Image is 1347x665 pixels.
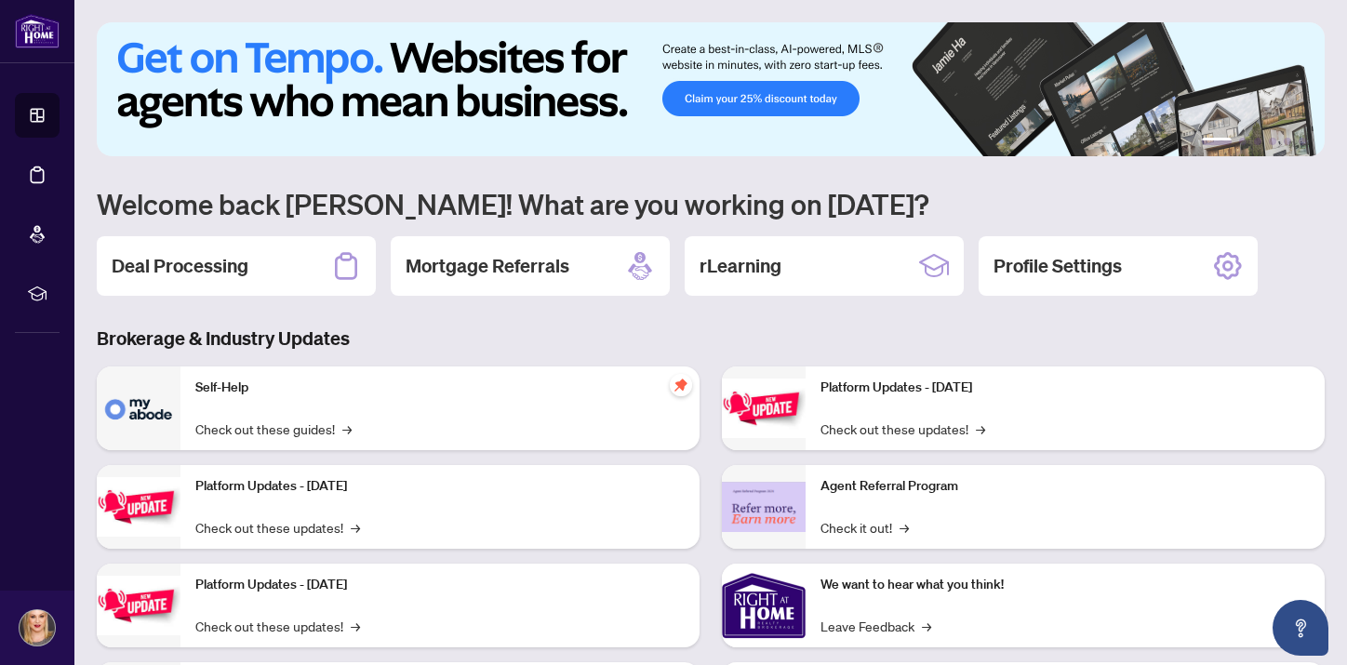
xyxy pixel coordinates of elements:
[820,378,1310,398] p: Platform Updates - [DATE]
[1269,138,1276,145] button: 4
[195,378,685,398] p: Self-Help
[97,366,180,450] img: Self-Help
[922,616,931,636] span: →
[1202,138,1232,145] button: 1
[976,419,985,439] span: →
[820,575,1310,595] p: We want to hear what you think!
[195,517,360,538] a: Check out these updates!→
[97,22,1325,156] img: Slide 0
[722,379,806,437] img: Platform Updates - June 23, 2025
[97,477,180,536] img: Platform Updates - September 16, 2025
[820,419,985,439] a: Check out these updates!→
[351,616,360,636] span: →
[820,616,931,636] a: Leave Feedback→
[722,482,806,533] img: Agent Referral Program
[722,564,806,647] img: We want to hear what you think!
[342,419,352,439] span: →
[20,610,55,645] img: Profile Icon
[195,616,360,636] a: Check out these updates!→
[1273,600,1328,656] button: Open asap
[1284,138,1291,145] button: 5
[670,374,692,396] span: pushpin
[900,517,909,538] span: →
[700,253,781,279] h2: rLearning
[112,253,248,279] h2: Deal Processing
[820,476,1310,497] p: Agent Referral Program
[195,419,352,439] a: Check out these guides!→
[1254,138,1261,145] button: 3
[195,476,685,497] p: Platform Updates - [DATE]
[195,575,685,595] p: Platform Updates - [DATE]
[1239,138,1247,145] button: 2
[97,576,180,634] img: Platform Updates - July 21, 2025
[820,517,909,538] a: Check it out!→
[97,326,1325,352] h3: Brokerage & Industry Updates
[994,253,1122,279] h2: Profile Settings
[15,14,60,48] img: logo
[351,517,360,538] span: →
[406,253,569,279] h2: Mortgage Referrals
[1299,138,1306,145] button: 6
[97,186,1325,221] h1: Welcome back [PERSON_NAME]! What are you working on [DATE]?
